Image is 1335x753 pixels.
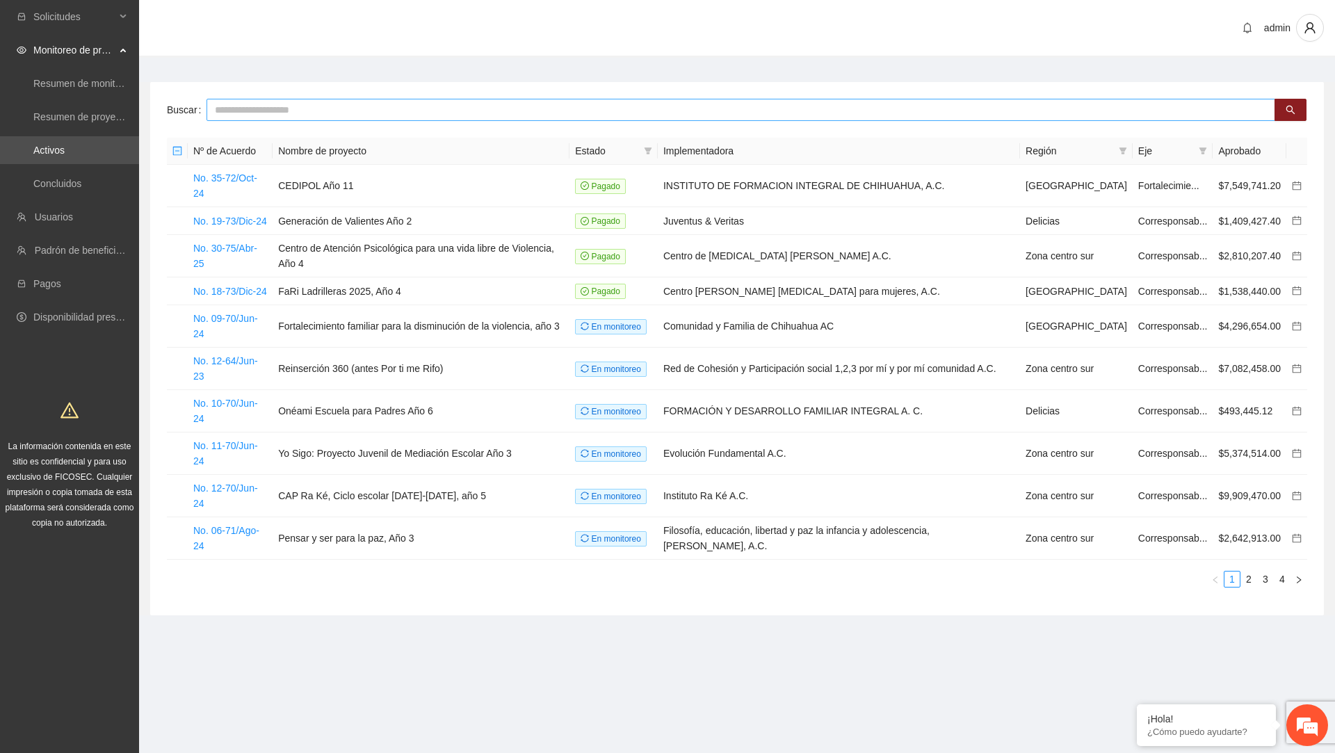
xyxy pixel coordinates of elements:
[1292,250,1302,261] a: calendar
[1213,475,1286,517] td: $9,909,470.00
[7,380,265,428] textarea: Escriba su mensaje y pulse “Intro”
[1295,576,1303,584] span: right
[1020,305,1133,348] td: [GEOGRAPHIC_DATA]
[1138,180,1199,191] span: Fortalecimie...
[581,364,589,373] span: sync
[575,249,626,264] span: Pagado
[658,235,1020,277] td: Centro de [MEDICAL_DATA] [PERSON_NAME] A.C.
[1264,22,1290,33] span: admin
[1286,105,1295,116] span: search
[193,216,267,227] a: No. 19-73/Dic-24
[1275,572,1290,587] a: 4
[1213,207,1286,235] td: $1,409,427.40
[658,432,1020,475] td: Evolución Fundamental A.C.
[575,213,626,229] span: Pagado
[1292,364,1302,373] span: calendar
[1257,571,1274,588] li: 3
[658,390,1020,432] td: FORMACIÓN Y DESARROLLO FAMILIAR INTEGRAL A. C.
[1296,14,1324,42] button: user
[273,207,569,235] td: Generación de Valientes Año 2
[641,140,655,161] span: filter
[17,12,26,22] span: inbox
[273,277,569,305] td: FaRi Ladrilleras 2025, Año 4
[1020,235,1133,277] td: Zona centro sur
[35,245,137,256] a: Padrón de beneficiarios
[1274,571,1290,588] li: 4
[1020,165,1133,207] td: [GEOGRAPHIC_DATA]
[1213,390,1286,432] td: $493,445.12
[1020,207,1133,235] td: Delicias
[575,143,638,159] span: Estado
[658,138,1020,165] th: Implementadora
[33,145,65,156] a: Activos
[575,284,626,299] span: Pagado
[581,252,589,260] span: check-circle
[575,404,647,419] span: En monitoreo
[1147,727,1265,737] p: ¿Cómo puedo ayudarte?
[1290,571,1307,588] button: right
[581,287,589,295] span: check-circle
[1138,216,1208,227] span: Corresponsab...
[1292,405,1302,416] a: calendar
[581,217,589,225] span: check-circle
[60,401,79,419] span: warning
[1213,277,1286,305] td: $1,538,440.00
[193,313,258,339] a: No. 09-70/Jun-24
[658,277,1020,305] td: Centro [PERSON_NAME] [MEDICAL_DATA] para mujeres, A.C.
[658,165,1020,207] td: INSTITUTO DE FORMACION INTEGRAL DE CHIHUAHUA, A.C.
[33,178,81,189] a: Concluidos
[658,305,1020,348] td: Comunidad y Familia de Chihuahua AC
[33,3,115,31] span: Solicitudes
[1147,713,1265,724] div: ¡Hola!
[575,446,647,462] span: En monitoreo
[1020,475,1133,517] td: Zona centro sur
[193,398,258,424] a: No. 10-70/Jun-24
[1240,571,1257,588] li: 2
[1224,571,1240,588] li: 1
[1138,448,1208,459] span: Corresponsab...
[33,111,182,122] a: Resumen de proyectos aprobados
[273,305,569,348] td: Fortalecimiento familiar para la disminución de la violencia, año 3
[1213,432,1286,475] td: $5,374,514.00
[1020,390,1133,432] td: Delicias
[1297,22,1323,34] span: user
[1138,321,1208,332] span: Corresponsab...
[1138,490,1208,501] span: Corresponsab...
[188,138,273,165] th: Nº de Acuerdo
[658,207,1020,235] td: Juventus & Veritas
[1020,348,1133,390] td: Zona centro sur
[273,475,569,517] td: CAP Ra Ké, Ciclo escolar [DATE]-[DATE], año 5
[1292,321,1302,332] a: calendar
[1211,576,1220,584] span: left
[1020,432,1133,475] td: Zona centro sur
[1292,533,1302,544] a: calendar
[1292,286,1302,297] a: calendar
[1138,250,1208,261] span: Corresponsab...
[172,146,182,156] span: minus-square
[1116,140,1130,161] span: filter
[1290,571,1307,588] li: Next Page
[1213,165,1286,207] td: $7,549,741.20
[273,348,569,390] td: Reinserción 360 (antes Por ti me Rifo)
[1213,305,1286,348] td: $4,296,654.00
[167,99,207,121] label: Buscar
[658,348,1020,390] td: Red de Cohesión y Participación social 1,2,3 por mí y por mí comunidad A.C.
[1292,490,1302,501] a: calendar
[1199,147,1207,155] span: filter
[1213,138,1286,165] th: Aprobado
[1213,517,1286,560] td: $2,642,913.00
[581,492,589,500] span: sync
[1292,321,1302,331] span: calendar
[193,243,257,269] a: No. 30-75/Abr-25
[1138,533,1208,544] span: Corresponsab...
[33,278,61,289] a: Pagos
[273,390,569,432] td: Onéami Escuela para Padres Año 6
[273,235,569,277] td: Centro de Atención Psicológica para una vida libre de Violencia, Año 4
[33,311,152,323] a: Disponibilidad presupuestal
[1138,405,1208,416] span: Corresponsab...
[1292,216,1302,227] a: calendar
[1020,517,1133,560] td: Zona centro sur
[1026,143,1113,159] span: Región
[35,211,73,222] a: Usuarios
[1138,143,1194,159] span: Eje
